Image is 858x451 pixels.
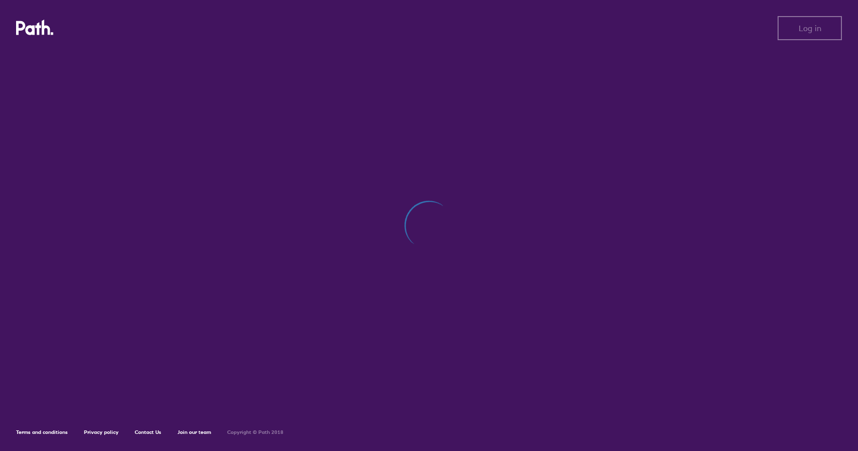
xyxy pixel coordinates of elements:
a: Privacy policy [84,429,119,435]
span: Log in [799,24,821,33]
a: Contact Us [135,429,161,435]
button: Log in [778,16,842,40]
a: Join our team [177,429,211,435]
h6: Copyright © Path 2018 [227,429,283,435]
a: Terms and conditions [16,429,68,435]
